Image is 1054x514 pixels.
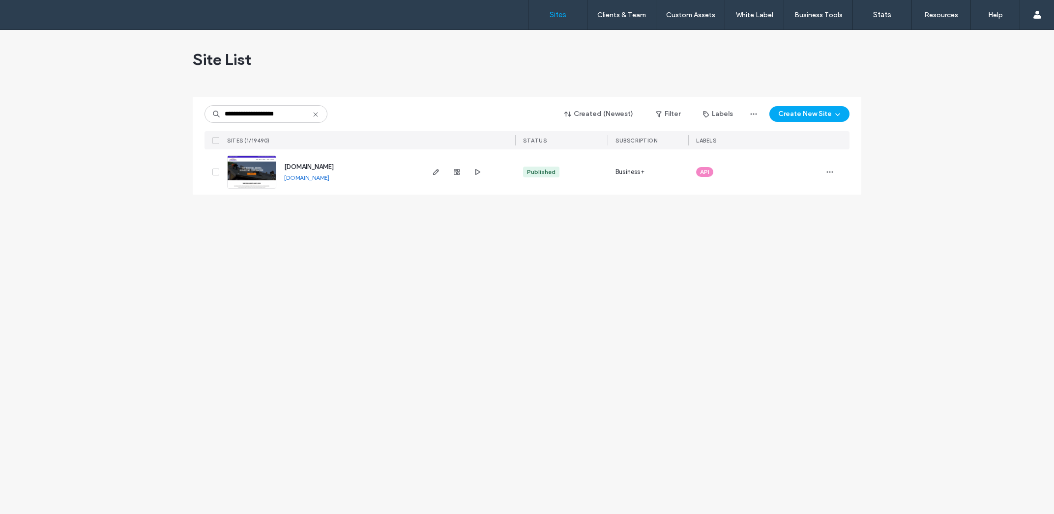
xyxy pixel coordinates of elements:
label: Sites [550,10,566,19]
span: API [700,168,709,176]
label: White Label [736,11,773,19]
button: Create New Site [769,106,849,122]
span: STATUS [523,137,547,144]
label: Resources [924,11,958,19]
label: Stats [873,10,891,19]
span: SITES (1/19490) [227,137,270,144]
button: Labels [694,106,742,122]
span: SUBSCRIPTION [615,137,657,144]
label: Help [988,11,1003,19]
span: LABELS [696,137,716,144]
label: Custom Assets [666,11,715,19]
div: Published [527,168,556,176]
label: Clients & Team [597,11,646,19]
button: Filter [646,106,690,122]
span: Site List [193,50,251,69]
span: Business+ [615,167,644,177]
a: [DOMAIN_NAME] [284,174,329,181]
label: Business Tools [794,11,843,19]
button: Created (Newest) [556,106,642,122]
a: [DOMAIN_NAME] [284,163,334,171]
